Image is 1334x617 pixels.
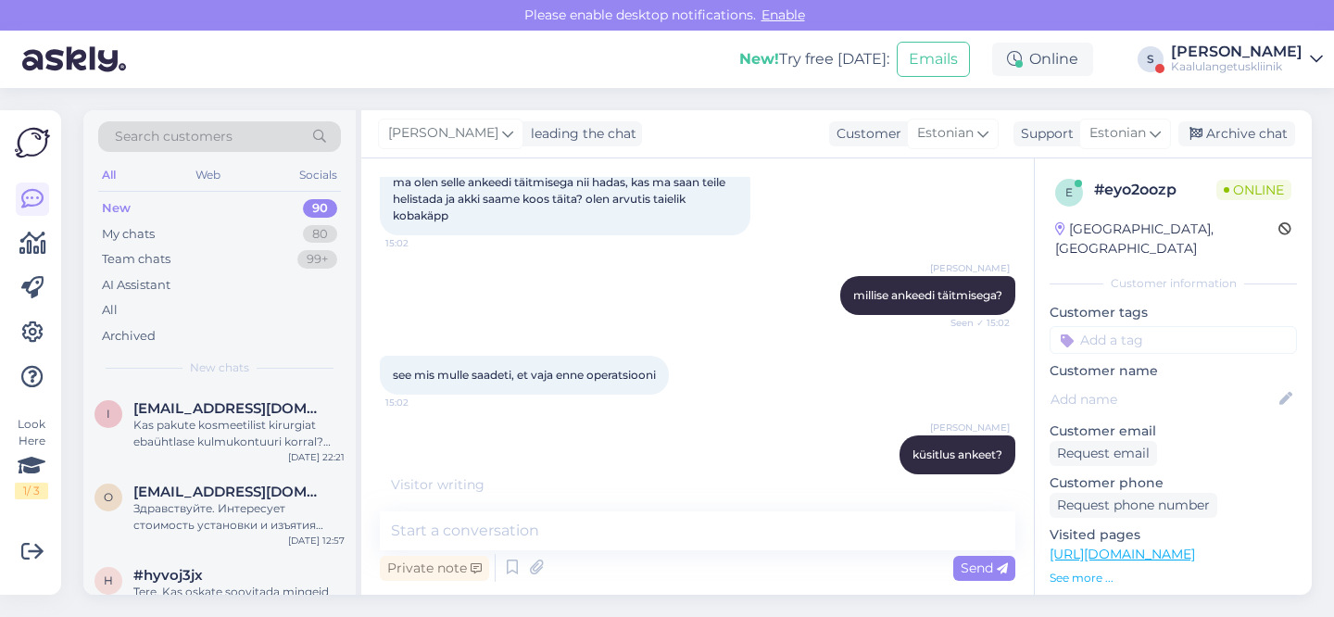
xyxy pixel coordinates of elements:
[1050,441,1157,466] div: Request email
[1050,303,1297,322] p: Customer tags
[303,225,337,244] div: 80
[102,276,170,295] div: AI Assistant
[1050,326,1297,354] input: Add a tag
[992,43,1093,76] div: Online
[1089,123,1146,144] span: Estonian
[15,416,48,499] div: Look Here
[102,250,170,269] div: Team chats
[897,42,970,77] button: Emails
[1050,275,1297,292] div: Customer information
[739,48,889,70] div: Try free [DATE]:
[385,396,455,409] span: 15:02
[1171,59,1303,74] div: Kaalulangetuskliinik
[388,123,498,144] span: [PERSON_NAME]
[1050,493,1217,518] div: Request phone number
[1171,44,1323,74] a: [PERSON_NAME]Kaalulangetuskliinik
[917,123,974,144] span: Estonian
[1013,124,1074,144] div: Support
[1050,422,1297,441] p: Customer email
[1065,185,1073,199] span: e
[303,199,337,218] div: 90
[829,124,901,144] div: Customer
[104,573,113,587] span: h
[523,124,636,144] div: leading the chat
[1050,525,1297,545] p: Visited pages
[385,236,455,250] span: 15:02
[940,316,1010,330] span: Seen ✓ 15:02
[133,484,326,500] span: oksana300568@mail.ru
[380,556,489,581] div: Private note
[104,490,113,504] span: o
[15,125,50,160] img: Askly Logo
[1055,220,1278,258] div: [GEOGRAPHIC_DATA], [GEOGRAPHIC_DATA]
[297,250,337,269] div: 99+
[1050,594,1297,613] p: Operating system
[1216,180,1291,200] span: Online
[115,127,233,146] span: Search customers
[1094,179,1216,201] div: # eyo2oozp
[192,163,224,187] div: Web
[133,567,203,584] span: #hyvoj3jx
[393,175,728,222] span: ma olen selle ankeedi täitmisega nii hadas, kas ma saan teile helistada ja akki saame koos täita?...
[1050,473,1297,493] p: Customer phone
[1050,570,1297,586] p: See more ...
[98,163,120,187] div: All
[133,417,345,450] div: Kas pakute kosmeetilist kirurgiat ebaühtlase kulmukontuuri korral? Näiteks luutsemendi kasutamist?
[393,368,656,382] span: see mis mulle saadeti, et vaja enne operatsiooni
[1178,121,1295,146] div: Archive chat
[756,6,811,23] span: Enable
[1138,46,1164,72] div: S
[190,359,249,376] span: New chats
[930,261,1010,275] span: [PERSON_NAME]
[102,225,155,244] div: My chats
[288,450,345,464] div: [DATE] 22:21
[961,560,1008,576] span: Send
[102,199,131,218] div: New
[133,400,326,417] span: ilumetsroven@gmail.com
[1050,546,1195,562] a: [URL][DOMAIN_NAME]
[107,407,110,421] span: i
[739,50,779,68] b: New!
[912,447,1002,461] span: küsitlus ankeet?
[485,476,487,493] span: .
[102,301,118,320] div: All
[133,500,345,534] div: Здравствуйте. Интересует стоимость установки и изъятия внутрижелудочного баллона.
[930,421,1010,434] span: [PERSON_NAME]
[15,483,48,499] div: 1 / 3
[296,163,341,187] div: Socials
[1051,389,1276,409] input: Add name
[288,534,345,548] div: [DATE] 12:57
[1050,361,1297,381] p: Customer name
[853,288,1002,302] span: millise ankeedi täitmisega?
[380,475,1015,495] div: Visitor writing
[1171,44,1303,59] div: [PERSON_NAME]
[102,327,156,346] div: Archived
[133,584,345,617] div: Tere. Kas oskate soovitada mingeid kaalu alandavaid tablette ka kui dieeti pean. Või mingit teed ...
